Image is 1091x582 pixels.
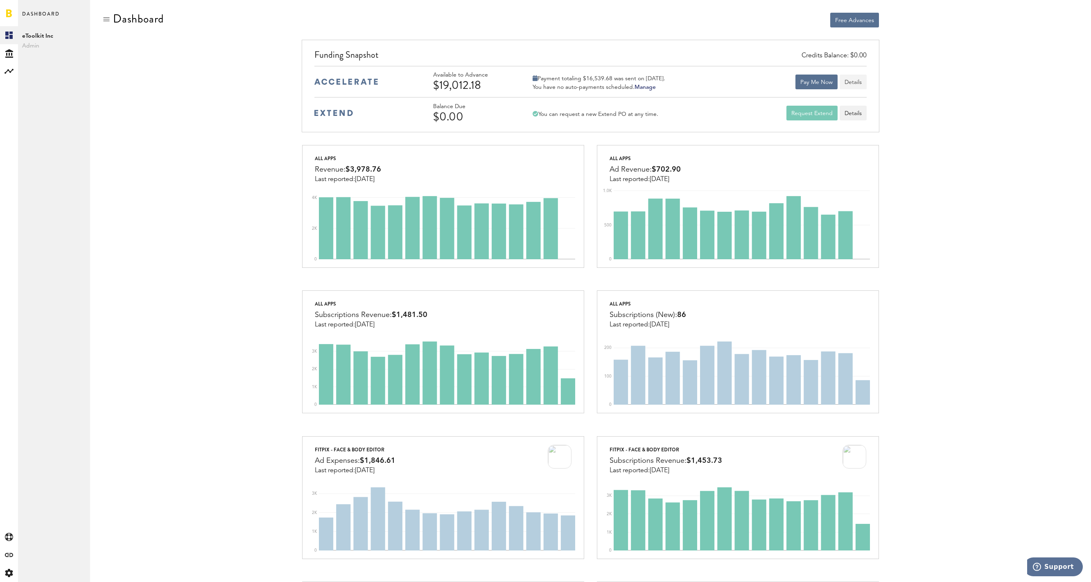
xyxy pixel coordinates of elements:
div: Last reported: [315,321,427,328]
text: 3K [312,349,317,353]
div: $0.00 [433,110,511,123]
button: Request Extend [786,106,838,120]
text: 2K [312,367,317,371]
span: [DATE] [650,322,669,328]
div: Last reported: [315,176,381,183]
img: extend-medium-blue-logo.svg [314,110,353,116]
text: 1.0K [603,189,612,193]
span: $3,978.76 [346,166,381,173]
text: 100 [604,374,612,378]
text: 0 [314,548,317,553]
div: Last reported: [610,467,722,474]
span: $1,453.73 [687,457,722,464]
div: All apps [315,154,381,163]
text: 0 [314,257,317,261]
text: 3K [607,494,612,498]
text: 200 [604,346,612,350]
text: 1K [312,385,317,389]
a: Details [840,106,867,120]
span: eToolkit Inc [22,31,86,41]
text: 2K [312,510,317,514]
div: FitPix - Face & Body Editor [610,445,722,455]
span: $1,481.50 [392,311,427,319]
button: Pay Me Now [795,75,838,89]
span: [DATE] [355,176,375,183]
div: Credits Balance: $0.00 [802,51,867,61]
span: 86 [677,311,686,319]
div: Last reported: [610,321,686,328]
span: [DATE] [650,176,669,183]
div: Funding Snapshot [314,48,867,66]
button: Details [840,75,867,89]
text: 4K [312,196,317,200]
div: Revenue: [315,163,381,176]
span: Dashboard [22,9,60,26]
div: All apps [610,154,681,163]
span: $702.90 [652,166,681,173]
div: You have no auto-payments scheduled. [533,84,665,91]
div: Ad Expenses: [315,455,395,467]
img: 2LlM_AFDijZQuv08uoCoT9dgizXvoJzh09mdn8JawuzvThUA8NjVLAqjkGLDN4doz4r8 [843,445,866,469]
text: 0 [609,403,612,407]
div: FitPix - Face & Body Editor [315,445,395,455]
div: Balance Due [433,103,511,110]
div: All apps [610,299,686,309]
iframe: Opens a widget where you can find more information [1027,557,1083,578]
span: [DATE] [650,467,669,474]
div: You can request a new Extend PO at any time. [533,111,658,118]
div: Available to Advance [433,72,511,79]
div: Payment totaling $16,539.68 was sent on [DATE]. [533,75,665,82]
text: 500 [604,223,612,227]
span: $1,846.61 [360,457,395,464]
text: 1K [312,529,317,533]
text: 2K [312,226,317,231]
text: 2K [607,512,612,516]
div: Last reported: [315,467,395,474]
text: 0 [314,403,317,407]
div: All apps [315,299,427,309]
div: Subscriptions Revenue: [610,455,722,467]
div: Subscriptions (New): [610,309,686,321]
div: $19,012.18 [433,79,511,92]
a: Manage [635,84,656,90]
span: [DATE] [355,467,375,474]
img: accelerate-medium-blue-logo.svg [314,79,378,85]
span: Admin [22,41,86,51]
div: Last reported: [610,176,681,183]
img: 2LlM_AFDijZQuv08uoCoT9dgizXvoJzh09mdn8JawuzvThUA8NjVLAqjkGLDN4doz4r8 [548,445,571,469]
text: 3K [312,491,317,496]
div: Subscriptions Revenue: [315,309,427,321]
text: 0 [609,548,612,553]
text: 0 [609,257,612,261]
text: 1K [607,530,612,534]
button: Free Advances [830,13,879,27]
div: Ad Revenue: [610,163,681,176]
span: [DATE] [355,322,375,328]
div: Dashboard [113,12,164,25]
